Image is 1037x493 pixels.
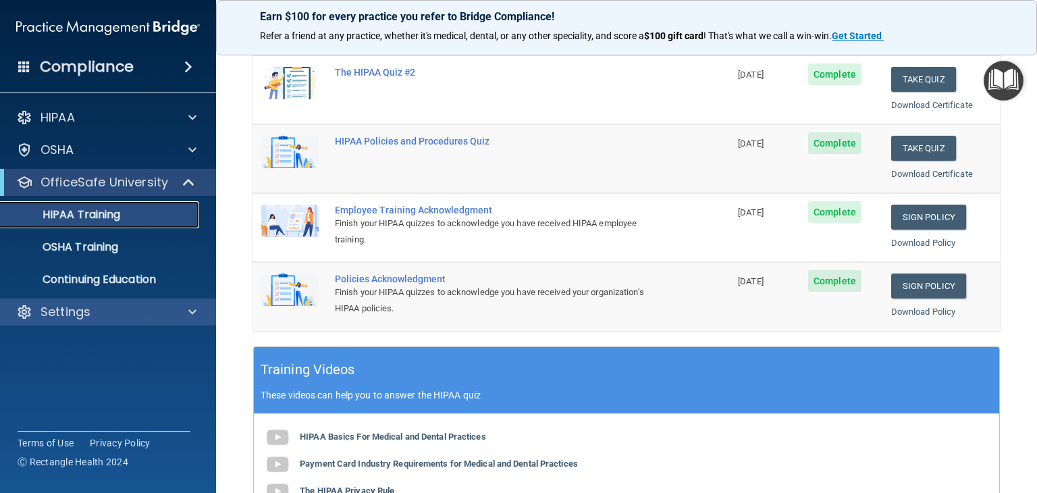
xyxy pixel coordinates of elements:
p: Continuing Education [9,273,193,286]
span: [DATE] [738,276,764,286]
b: Payment Card Industry Requirements for Medical and Dental Practices [300,459,578,469]
h4: Compliance [40,57,134,76]
p: HIPAA [41,109,75,126]
div: Finish your HIPAA quizzes to acknowledge you have received HIPAA employee training. [335,215,662,248]
a: Settings [16,304,196,320]
span: [DATE] [738,138,764,149]
strong: Get Started [832,30,882,41]
img: gray_youtube_icon.38fcd6cc.png [264,424,291,451]
a: HIPAA [16,109,196,126]
a: Download Policy [891,238,956,248]
div: The HIPAA Quiz #2 [335,67,662,78]
p: HIPAA Training [9,208,120,222]
div: HIPAA Policies and Procedures Quiz [335,136,662,147]
span: Complete [808,63,861,85]
p: OfficeSafe University [41,174,168,190]
span: Refer a friend at any practice, whether it's medical, dental, or any other speciality, and score a [260,30,644,41]
span: Complete [808,270,861,292]
a: OfficeSafe University [16,174,196,190]
a: Download Certificate [891,169,973,179]
button: Take Quiz [891,136,956,161]
span: Complete [808,201,861,223]
strong: $100 gift card [644,30,703,41]
div: Employee Training Acknowledgment [335,205,662,215]
a: OSHA [16,142,196,158]
p: These videos can help you to answer the HIPAA quiz [261,390,992,400]
p: Earn $100 for every practice you refer to Bridge Compliance! [260,10,993,23]
span: Ⓒ Rectangle Health 2024 [18,455,128,469]
span: [DATE] [738,207,764,217]
img: gray_youtube_icon.38fcd6cc.png [264,451,291,478]
button: Open Resource Center [984,61,1023,101]
img: PMB logo [16,14,200,41]
a: Sign Policy [891,205,966,230]
button: Take Quiz [891,67,956,92]
a: Download Certificate [891,100,973,110]
a: Get Started [832,30,884,41]
b: HIPAA Basics For Medical and Dental Practices [300,432,486,442]
p: OSHA [41,142,74,158]
span: [DATE] [738,70,764,80]
p: Settings [41,304,90,320]
a: Download Policy [891,307,956,317]
span: Complete [808,132,861,154]
div: Policies Acknowledgment [335,274,662,284]
a: Privacy Policy [90,436,151,450]
a: Terms of Use [18,436,74,450]
a: Sign Policy [891,274,966,299]
div: Finish your HIPAA quizzes to acknowledge you have received your organization’s HIPAA policies. [335,284,662,317]
span: ! That's what we call a win-win. [703,30,832,41]
p: OSHA Training [9,240,118,254]
h5: Training Videos [261,358,355,382]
